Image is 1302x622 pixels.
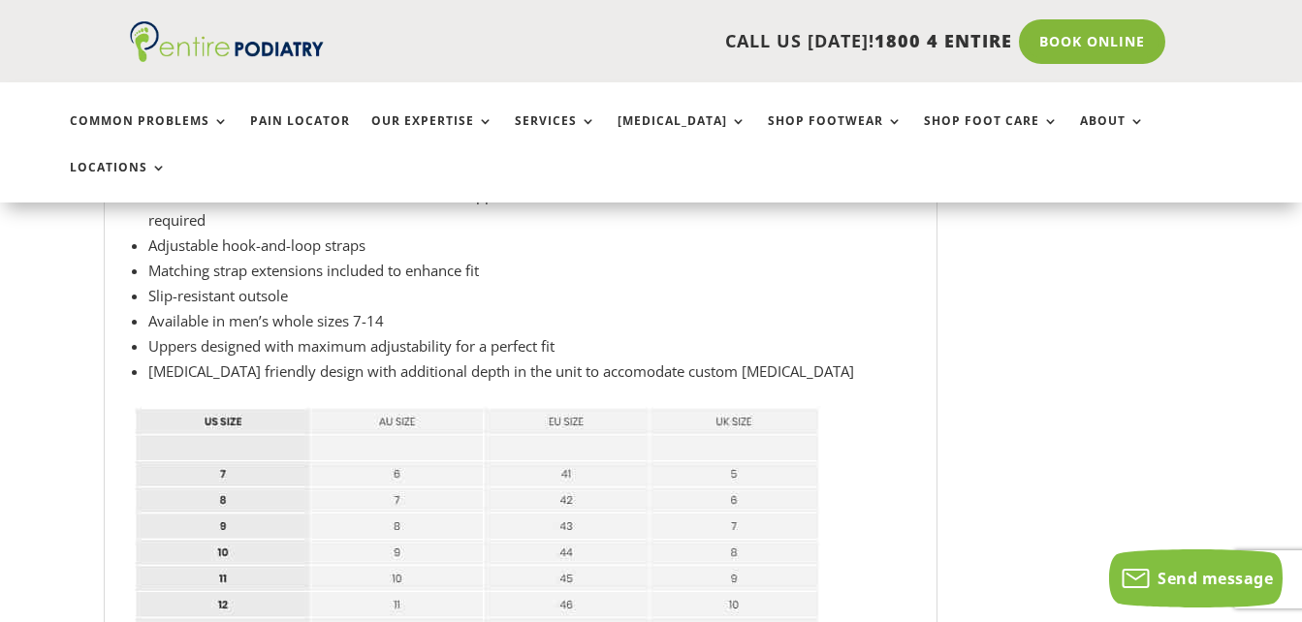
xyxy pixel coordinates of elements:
a: [MEDICAL_DATA] [618,114,746,156]
a: About [1080,114,1145,156]
img: logo (1) [130,21,324,62]
a: Shop Foot Care [924,114,1059,156]
li: [MEDICAL_DATA] friendly design with additional depth in the unit to accomodate custom [MEDICAL_DATA] [148,358,907,384]
li: Uppers designed with maximum adjustability for a perfect fit [148,333,907,358]
a: Book Online [1019,19,1165,64]
li: Adjustable hook-and-loop straps [148,233,907,258]
li: Removable comfort footbed with build in arch support allows the insertion of custom [MEDICAL_DATA... [148,182,907,233]
a: Locations [70,161,167,202]
a: Entire Podiatry [130,47,324,66]
a: Services [515,114,596,156]
button: Send message [1109,549,1283,607]
li: Matching strap extensions included to enhance fit [148,258,907,283]
span: 1800 4 ENTIRE [874,29,1012,52]
a: Pain Locator [250,114,350,156]
li: Available in men’s whole sizes 7-14 [148,308,907,333]
a: Shop Footwear [768,114,903,156]
a: Common Problems [70,114,229,156]
li: Slip-resistant outsole [148,283,907,308]
a: Our Expertise [371,114,493,156]
span: Send message [1158,568,1273,589]
p: CALL US [DATE]! [366,29,1012,54]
